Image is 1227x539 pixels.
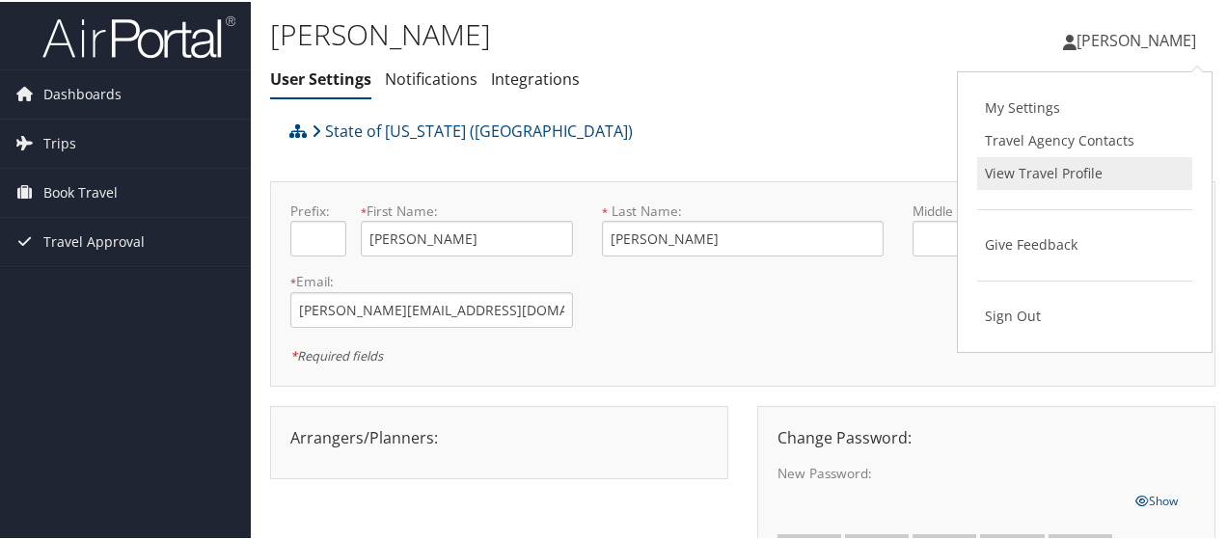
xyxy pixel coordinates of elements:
a: View Travel Profile [977,155,1192,188]
div: Change Password: [763,424,1210,447]
span: Travel Approval [43,216,145,264]
label: New Password: [777,462,1121,481]
a: State of [US_STATE] ([GEOGRAPHIC_DATA]) [312,110,633,148]
h1: [PERSON_NAME] [270,13,900,53]
em: Required fields [290,345,383,363]
label: First Name: [361,200,572,219]
span: Book Travel [43,167,118,215]
a: [PERSON_NAME] [1063,10,1215,67]
div: Arrangers/Planners: [276,424,723,447]
span: Dashboards [43,68,122,117]
a: Sign Out [977,298,1192,331]
label: Middle Name: [913,200,1124,219]
a: My Settings [977,90,1192,122]
a: Show [1135,487,1178,508]
span: [PERSON_NAME] [1077,28,1196,49]
a: Notifications [385,67,477,88]
a: Travel Agency Contacts [977,122,1192,155]
span: Show [1135,491,1178,507]
label: Last Name: [602,200,885,219]
span: Trips [43,118,76,166]
img: airportal-logo.png [42,13,235,58]
a: Give Feedback [977,227,1192,259]
label: Prefix: [290,200,346,219]
label: Email: [290,270,573,289]
a: Integrations [491,67,580,88]
a: User Settings [270,67,371,88]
